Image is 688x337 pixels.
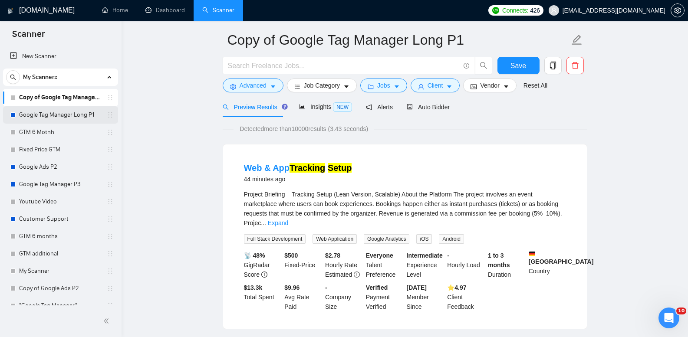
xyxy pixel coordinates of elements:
b: 1 to 3 months [488,252,510,268]
span: holder [107,129,114,136]
button: setting [671,3,685,17]
a: Expand [268,219,288,226]
span: area-chart [299,104,305,110]
span: bars [294,83,300,90]
div: Hourly Load [445,251,486,279]
span: Auto Bidder [407,104,450,111]
button: barsJob Categorycaret-down [287,79,357,92]
span: Save [510,60,526,71]
span: NEW [333,102,352,112]
b: $ 2.78 [325,252,340,259]
span: Google Analytics [364,234,409,244]
b: [GEOGRAPHIC_DATA] [529,251,594,265]
b: $ 13.3k [244,284,263,291]
span: notification [366,104,372,110]
span: setting [671,7,684,14]
div: Fixed-Price [283,251,323,279]
span: holder [107,285,114,292]
span: holder [107,198,114,205]
span: search [7,74,20,80]
div: GigRadar Score [242,251,283,279]
button: settingAdvancedcaret-down [223,79,283,92]
span: info-circle [464,63,469,69]
span: Advanced [240,81,267,90]
span: search [475,62,492,69]
b: - [325,284,327,291]
mark: Tracking [290,163,325,173]
div: Total Spent [242,283,283,311]
button: folderJobscaret-down [360,79,407,92]
a: GTM additional [19,245,102,262]
b: $ 500 [284,252,298,259]
li: My Scanners [3,69,118,332]
span: ... [261,219,266,226]
span: holder [107,164,114,170]
div: Member Since [405,283,446,311]
span: Alerts [366,104,393,111]
div: Talent Preference [364,251,405,279]
div: Avg Rate Paid [283,283,323,311]
span: Client [428,81,443,90]
a: "Google Tag Manager" [19,297,102,314]
span: Job Category [304,81,340,90]
li: New Scanner [3,48,118,65]
button: delete [566,57,584,74]
b: Everyone [366,252,393,259]
a: GTM 6 Motnh [19,124,102,141]
img: upwork-logo.png [492,7,499,14]
a: Copy of Google Ads P2 [19,280,102,297]
span: caret-down [270,83,276,90]
span: holder [107,181,114,188]
span: caret-down [343,83,349,90]
button: userClientcaret-down [411,79,460,92]
div: 44 minutes ago [244,174,352,184]
iframe: Intercom live chat [658,308,679,328]
span: user [418,83,424,90]
span: copy [545,62,561,69]
img: logo [7,4,13,18]
a: GTM 6 months [19,228,102,245]
span: holder [107,94,114,101]
span: caret-down [446,83,452,90]
span: setting [230,83,236,90]
span: double-left [103,317,112,325]
span: Detected more than 10000 results (3.43 seconds) [234,124,374,134]
b: Intermediate [407,252,443,259]
b: Verified [366,284,388,291]
a: Web & AppTracking Setup [244,163,352,173]
button: copy [544,57,562,74]
b: [DATE] [407,284,427,291]
span: holder [107,146,114,153]
a: homeHome [102,7,128,14]
span: Connects: [502,6,528,15]
span: 10 [676,308,686,314]
button: Save [497,57,540,74]
button: search [475,57,492,74]
a: Reset All [523,81,547,90]
span: exclamation-circle [354,272,360,278]
div: Tooltip anchor [281,103,289,111]
b: - [447,252,449,259]
div: Payment Verified [364,283,405,311]
button: search [6,70,20,84]
mark: Setup [328,163,352,173]
span: holder [107,302,114,309]
button: idcardVendorcaret-down [463,79,516,92]
span: Preview Results [223,104,285,111]
span: search [223,104,229,110]
a: searchScanner [202,7,234,14]
span: folder [368,83,374,90]
img: 🇩🇪 [529,251,535,257]
span: iOS [416,234,432,244]
span: info-circle [261,272,267,278]
div: Country [527,251,568,279]
span: user [551,7,557,13]
a: Copy of Google Tag Manager Long P1 [19,89,102,106]
div: Duration [486,251,527,279]
span: idcard [471,83,477,90]
span: Jobs [377,81,390,90]
div: Project Briefing – Tracking Setup (Lean Version, Scalable) About the Platform The project involve... [244,190,566,228]
span: holder [107,111,114,118]
span: Web Application [313,234,357,244]
input: Scanner name... [227,29,569,51]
